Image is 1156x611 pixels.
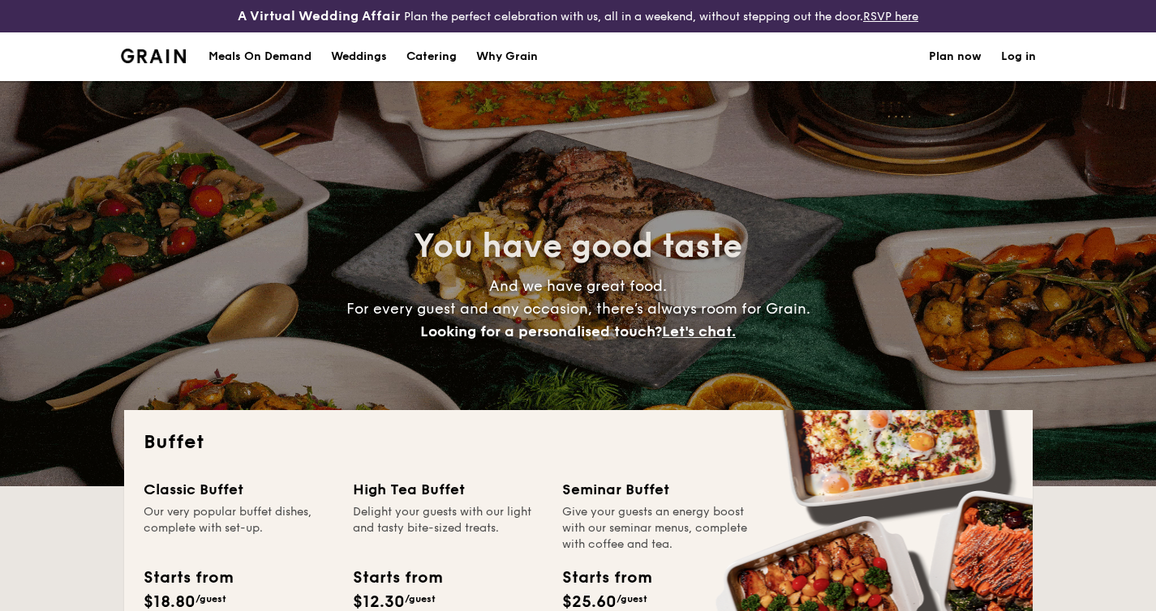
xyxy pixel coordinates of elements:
[346,277,810,340] span: And we have great food. For every guest and any occasion, there’s always room for Grain.
[397,32,466,81] a: Catering
[144,478,333,501] div: Classic Buffet
[121,49,187,63] img: Grain
[863,10,918,23] a: RSVP here
[562,504,752,553] div: Give your guests an energy boost with our seminar menus, complete with coffee and tea.
[144,429,1013,455] h2: Buffet
[144,504,333,553] div: Our very popular buffet dishes, complete with set-up.
[929,32,982,81] a: Plan now
[414,227,742,266] span: You have good taste
[476,32,538,81] div: Why Grain
[466,32,548,81] a: Why Grain
[121,49,187,63] a: Logotype
[353,566,441,590] div: Starts from
[331,32,387,81] div: Weddings
[196,593,226,605] span: /guest
[1001,32,1036,81] a: Log in
[238,6,401,26] h4: A Virtual Wedding Affair
[199,32,321,81] a: Meals On Demand
[208,32,312,81] div: Meals On Demand
[662,323,736,340] span: Let's chat.
[193,6,964,26] div: Plan the perfect celebration with us, all in a weekend, without stepping out the door.
[420,323,662,340] span: Looking for a personalised touch?
[144,566,232,590] div: Starts from
[405,593,436,605] span: /guest
[617,593,647,605] span: /guest
[562,478,752,501] div: Seminar Buffet
[562,566,651,590] div: Starts from
[406,32,457,81] h1: Catering
[353,478,543,501] div: High Tea Buffet
[353,504,543,553] div: Delight your guests with our light and tasty bite-sized treats.
[321,32,397,81] a: Weddings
